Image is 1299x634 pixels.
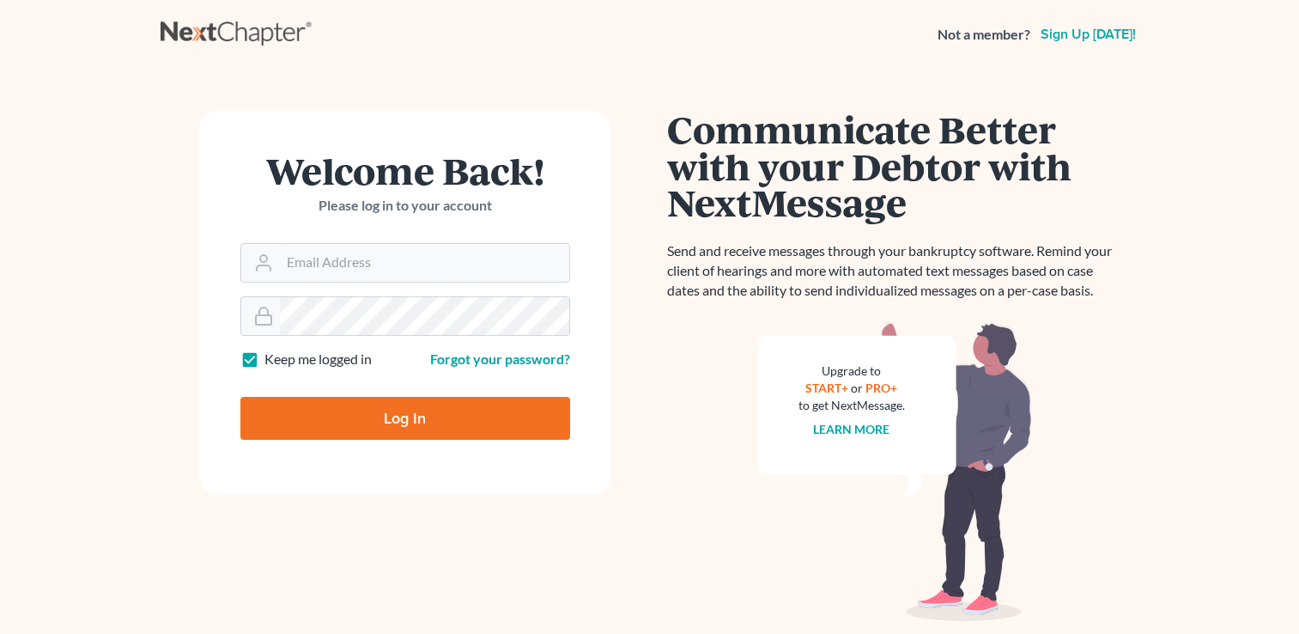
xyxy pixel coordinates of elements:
[667,111,1122,221] h1: Communicate Better with your Debtor with NextMessage
[798,397,905,414] div: to get NextMessage.
[264,350,372,369] label: Keep me logged in
[813,422,889,436] a: Learn more
[240,152,570,189] h1: Welcome Back!
[1037,27,1139,41] a: Sign up [DATE]!
[280,244,569,282] input: Email Address
[851,381,863,395] span: or
[240,196,570,216] p: Please log in to your account
[757,321,1032,622] img: nextmessage_bg-59042aed3d76b12b5cd301f8e5b87938c9018125f34e5fa2b7a6b67550977c72.svg
[430,351,570,367] a: Forgot your password?
[798,363,905,380] div: Upgrade to
[938,25,1030,45] strong: Not a member?
[667,241,1122,301] p: Send and receive messages through your bankruptcy software. Remind your client of hearings and mo...
[240,397,570,440] input: Log In
[805,381,848,395] a: START+
[865,381,897,395] a: PRO+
